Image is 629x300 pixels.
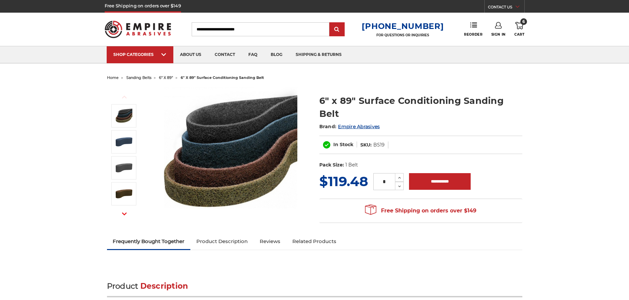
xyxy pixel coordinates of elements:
img: 6"x89" Surface Conditioning Sanding Belts [116,108,132,124]
a: blog [264,46,289,63]
span: In Stock [333,142,353,148]
a: Empire Abrasives [338,124,380,130]
a: 6" x 89" [159,75,173,80]
button: Next [116,207,132,221]
button: Previous [116,90,132,104]
a: CONTACT US [488,3,524,13]
a: home [107,75,119,80]
dd: BS19 [373,142,385,149]
a: 6 Cart [514,22,524,37]
span: $119.48 [319,173,368,189]
a: sanding belts [126,75,151,80]
dt: Pack Size: [319,161,344,168]
img: 6"x89" Surface Conditioning Sanding Belts [164,87,297,220]
img: 6" x 89" Blue Surface Conditioning Sanding Belts [116,134,132,150]
img: 6" x 89" Tan Surface Conditioning Sanding Belts [116,185,132,202]
a: about us [173,46,208,63]
div: SHOP CATEGORIES [113,52,167,57]
a: Product Description [190,234,254,249]
a: faq [242,46,264,63]
span: Description [140,281,188,291]
span: 6" x 89" surface conditioning sanding belt [181,75,264,80]
span: Sign In [491,32,506,37]
a: Frequently Bought Together [107,234,191,249]
img: Empire Abrasives [105,16,171,42]
a: Reviews [254,234,286,249]
span: Product [107,281,138,291]
a: Reorder [464,22,482,36]
a: shipping & returns [289,46,348,63]
span: Cart [514,32,524,37]
a: Related Products [286,234,342,249]
span: Reorder [464,32,482,37]
span: Brand: [319,124,337,130]
span: Free Shipping on orders over $149 [365,204,476,217]
a: [PHONE_NUMBER] [362,21,444,31]
h1: 6" x 89" Surface Conditioning Sanding Belt [319,94,522,120]
a: contact [208,46,242,63]
dd: 1 Belt [345,161,358,168]
img: 6" x 89" Grey Surface Conditioning Sanding Belts [116,159,132,176]
span: 6 [520,18,527,25]
dt: SKU: [360,142,372,149]
p: FOR QUESTIONS OR INQUIRIES [362,33,444,37]
input: Submit [330,23,344,36]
